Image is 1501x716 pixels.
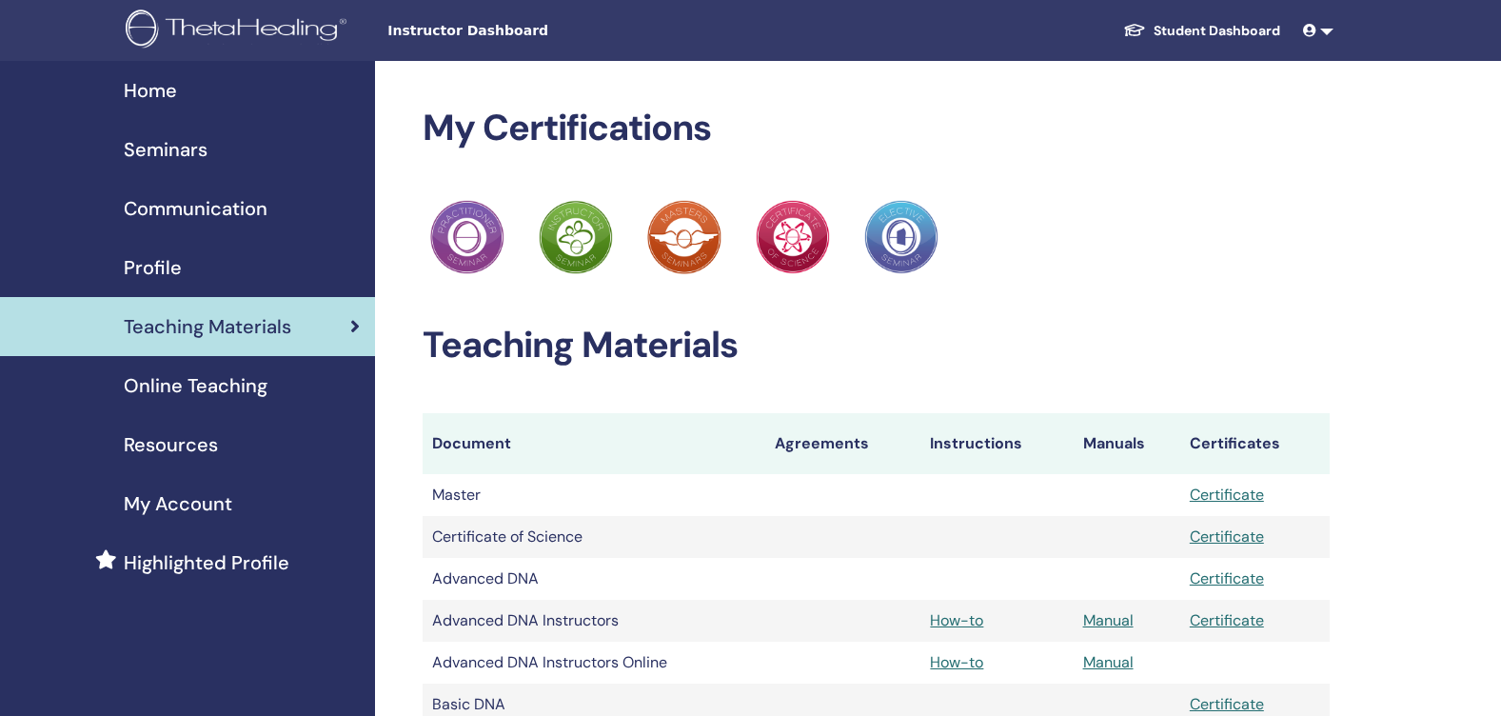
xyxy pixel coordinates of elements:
td: Certificate of Science [423,516,765,558]
td: Advanced DNA Instructors [423,600,765,642]
a: How-to [930,610,983,630]
span: My Account [124,489,232,518]
img: Practitioner [539,200,613,274]
a: Certificate [1190,610,1264,630]
span: Instructor Dashboard [387,21,673,41]
td: Advanced DNA [423,558,765,600]
th: Manuals [1074,413,1180,474]
th: Document [423,413,765,474]
a: Student Dashboard [1108,13,1295,49]
span: Communication [124,194,267,223]
span: Profile [124,253,182,282]
h2: Teaching Materials [423,324,1330,368]
td: Advanced DNA Instructors Online [423,642,765,684]
th: Instructions [920,413,1073,474]
span: Teaching Materials [124,312,291,341]
img: logo.png [126,10,353,52]
img: Practitioner [430,200,504,274]
span: Resources [124,430,218,459]
h2: My Certifications [423,107,1330,150]
span: Seminars [124,135,207,164]
img: Practitioner [647,200,721,274]
a: Certificate [1190,485,1264,505]
span: Home [124,76,177,105]
th: Agreements [765,413,920,474]
a: Manual [1083,610,1134,630]
a: How-to [930,652,983,672]
span: Highlighted Profile [124,548,289,577]
th: Certificates [1180,413,1330,474]
img: Practitioner [864,200,938,274]
a: Certificate [1190,527,1264,547]
img: graduation-cap-white.svg [1123,22,1146,38]
a: Certificate [1190,694,1264,714]
a: Certificate [1190,568,1264,588]
a: Manual [1083,652,1134,672]
span: Online Teaching [124,371,267,400]
img: Practitioner [756,200,830,274]
td: Master [423,474,765,516]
